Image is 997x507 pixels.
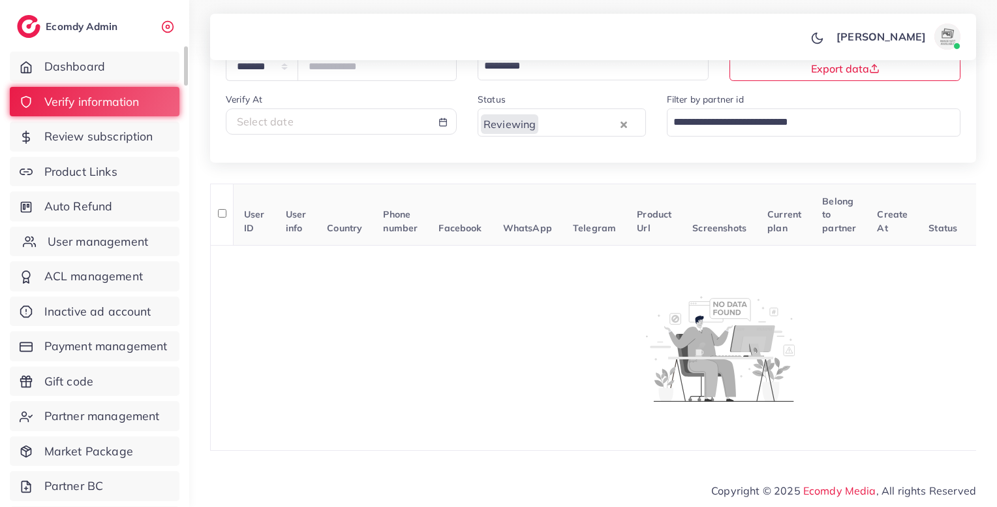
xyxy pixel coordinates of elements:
[729,55,960,81] button: Export data
[44,198,113,215] span: Auto Refund
[44,303,151,320] span: Inactive ad account
[667,93,744,106] label: Filter by partner id
[711,483,976,499] span: Copyright © 2025
[438,222,482,234] span: Facebook
[44,443,133,460] span: Market Package
[244,208,265,233] span: User ID
[811,62,880,75] span: Export data
[10,436,179,466] a: Market Package
[327,222,362,234] span: Country
[10,401,179,431] a: Partner management
[10,87,179,117] a: Verify information
[383,208,418,233] span: Phone number
[237,115,294,128] span: Select date
[10,297,179,327] a: Inactive ad account
[44,268,143,285] span: ACL management
[767,208,801,233] span: Current plan
[44,93,140,110] span: Verify information
[10,157,179,187] a: Product Links
[48,233,148,250] span: User management
[637,208,671,233] span: Product Url
[836,29,926,44] p: [PERSON_NAME]
[822,195,856,234] span: Belong to partner
[669,111,944,133] input: Search for option
[829,24,966,50] a: [PERSON_NAME]avatar
[478,108,646,137] div: Search for option
[10,471,179,501] a: Partner BC
[478,93,506,106] label: Status
[934,24,960,50] img: avatar
[928,222,957,234] span: Status
[877,208,908,233] span: Create At
[44,163,117,180] span: Product Links
[44,478,104,495] span: Partner BC
[44,58,105,75] span: Dashboard
[10,52,179,82] a: Dashboard
[621,116,627,131] button: Clear Selected
[17,15,40,38] img: logo
[10,191,179,221] a: Auto Refund
[44,338,168,355] span: Payment management
[286,208,307,233] span: User info
[667,108,961,137] div: Search for option
[646,295,795,402] img: No account
[10,331,179,361] a: Payment management
[573,222,616,234] span: Telegram
[17,15,121,38] a: logoEcomdy Admin
[876,483,976,499] span: , All rights Reserved
[10,367,179,397] a: Gift code
[503,222,552,234] span: WhatsApp
[803,484,876,497] a: Ecomdy Media
[44,408,160,425] span: Partner management
[226,93,262,106] label: Verify At
[481,114,538,133] span: Reviewing
[692,222,746,234] span: Screenshots
[46,20,121,33] h2: Ecomdy Admin
[10,122,179,152] a: Review subscription
[540,111,617,133] input: Search for option
[44,128,153,145] span: Review subscription
[44,373,93,390] span: Gift code
[10,261,179,291] a: ACL management
[10,227,179,257] a: User management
